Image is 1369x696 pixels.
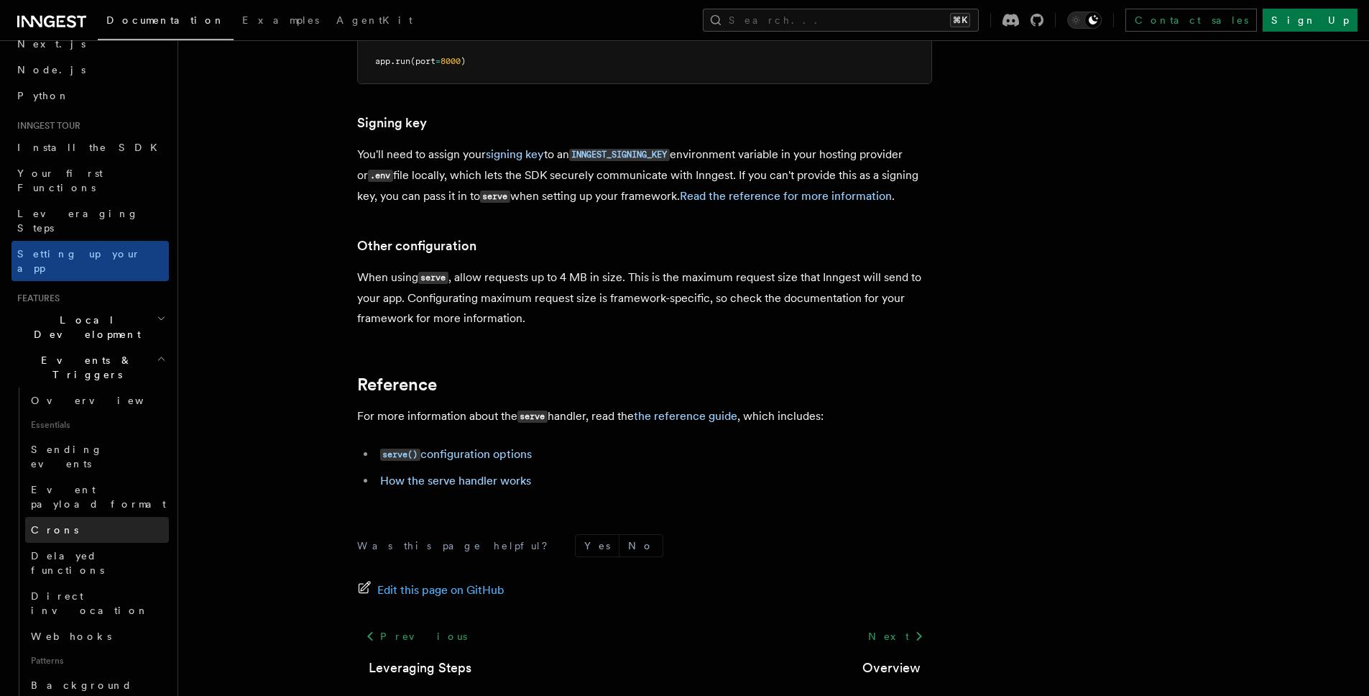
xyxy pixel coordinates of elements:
[106,14,225,26] span: Documentation
[357,406,932,427] p: For more information about the handler, read the , which includes:
[395,56,410,66] span: run
[680,189,892,203] a: Read the reference for more information
[17,248,141,274] span: Setting up your app
[576,535,619,557] button: Yes
[950,13,970,27] kbd: ⌘K
[11,353,157,382] span: Events & Triggers
[17,38,86,50] span: Next.js
[435,56,441,66] span: =
[11,307,169,347] button: Local Development
[31,484,166,510] span: Event payload format
[1067,12,1102,29] button: Toggle dark mode
[25,649,169,672] span: Patterns
[11,347,169,388] button: Events & Triggers
[11,160,169,201] a: Your first Functions
[11,120,80,132] span: Inngest tour
[25,436,169,477] a: Sending events
[1125,9,1257,32] a: Contact sales
[31,550,104,576] span: Delayed functions
[11,293,60,304] span: Features
[357,145,932,207] p: You'll need to assign your to an environment variable in your hosting provider or file locally, w...
[486,147,544,161] a: signing key
[357,375,437,395] a: Reference
[234,4,328,39] a: Examples
[242,14,319,26] span: Examples
[410,56,435,66] span: (port
[25,477,169,517] a: Event payload format
[25,543,169,583] a: Delayed functions
[377,580,504,600] span: Edit this page on GitHub
[31,590,149,616] span: Direct invocation
[11,134,169,160] a: Install the SDK
[859,623,932,649] a: Next
[357,623,476,649] a: Previous
[11,241,169,281] a: Setting up your app
[31,524,78,536] span: Crons
[368,170,393,182] code: .env
[480,191,510,203] code: serve
[1263,9,1358,32] a: Sign Up
[25,517,169,543] a: Crons
[25,388,169,413] a: Overview
[25,623,169,649] a: Webhooks
[11,201,169,241] a: Leveraging Steps
[328,4,421,39] a: AgentKit
[31,444,103,470] span: Sending events
[17,168,103,193] span: Your first Functions
[569,147,670,161] a: INNGEST_SIGNING_KEY
[369,658,471,678] a: Leveraging Steps
[461,56,466,66] span: )
[619,535,663,557] button: No
[634,409,737,423] a: the reference guide
[862,658,921,678] a: Overview
[31,631,111,642] span: Webhooks
[703,9,979,32] button: Search...⌘K
[11,83,169,109] a: Python
[17,90,70,101] span: Python
[98,4,234,40] a: Documentation
[11,57,169,83] a: Node.js
[357,539,558,553] p: Was this page helpful?
[17,64,86,75] span: Node.js
[357,267,932,329] p: When using , allow requests up to 4 MB in size. This is the maximum request size that Inngest wil...
[390,56,395,66] span: .
[17,142,166,153] span: Install the SDK
[336,14,412,26] span: AgentKit
[441,56,461,66] span: 8000
[31,395,179,406] span: Overview
[357,580,504,600] a: Edit this page on GitHub
[25,413,169,436] span: Essentials
[517,411,548,423] code: serve
[17,208,139,234] span: Leveraging Steps
[357,113,427,133] a: Signing key
[357,236,476,256] a: Other configuration
[25,583,169,623] a: Direct invocation
[11,313,157,342] span: Local Development
[380,474,531,487] a: How the serve handler works
[11,31,169,57] a: Next.js
[375,56,390,66] span: app
[418,272,448,284] code: serve
[569,149,670,161] code: INNGEST_SIGNING_KEY
[380,449,420,461] code: serve()
[380,447,532,461] a: serve()configuration options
